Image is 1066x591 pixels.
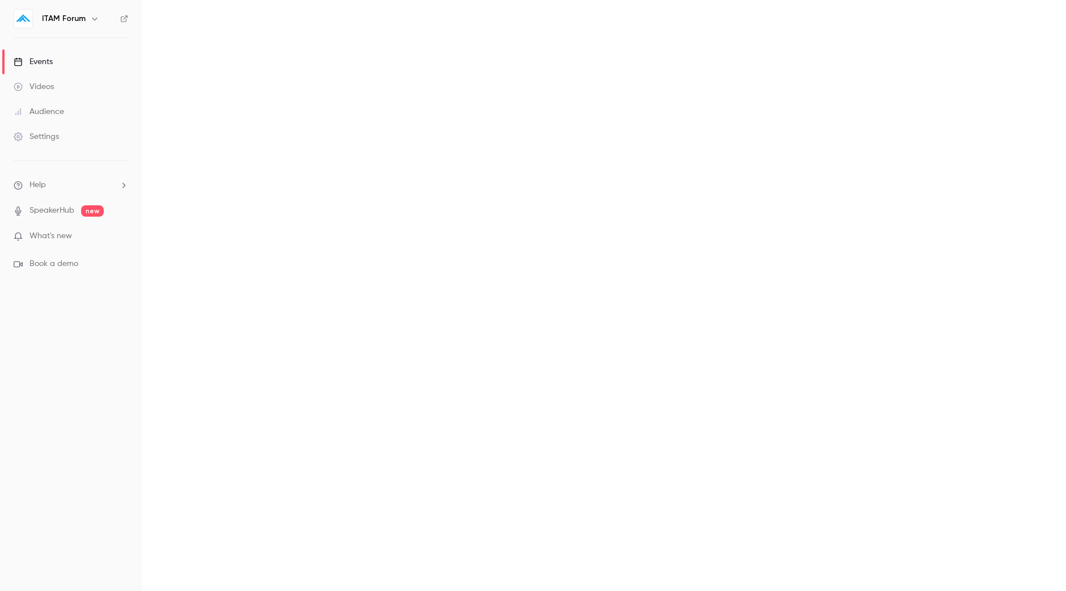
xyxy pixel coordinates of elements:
[14,106,64,117] div: Audience
[14,10,32,28] img: ITAM Forum
[42,13,86,24] h6: ITAM Forum
[29,258,78,270] span: Book a demo
[14,81,54,92] div: Videos
[29,179,46,191] span: Help
[14,179,128,191] li: help-dropdown-opener
[14,56,53,67] div: Events
[29,230,72,242] span: What's new
[29,205,74,217] a: SpeakerHub
[14,131,59,142] div: Settings
[81,205,104,217] span: new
